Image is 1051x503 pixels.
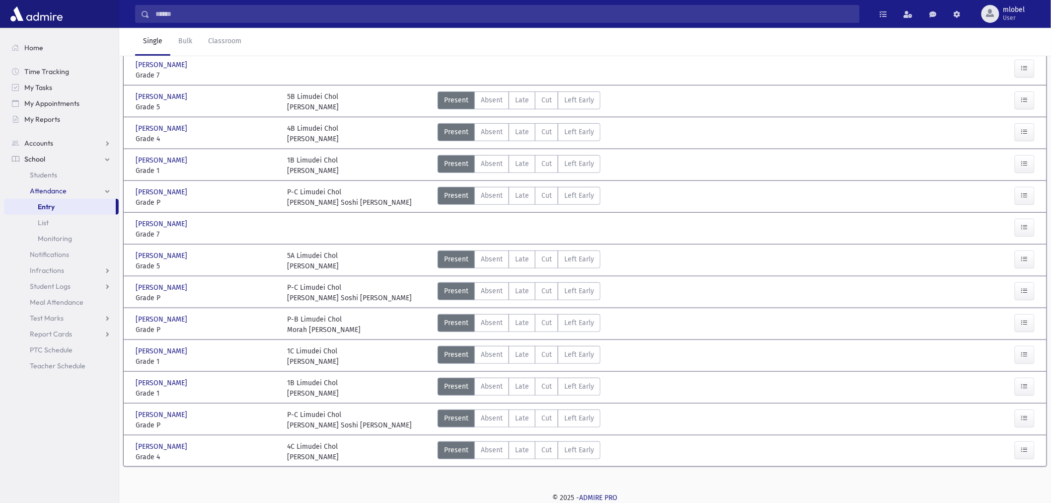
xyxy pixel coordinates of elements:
[136,452,277,462] span: Grade 4
[541,445,552,455] span: Cut
[4,326,119,342] a: Report Cards
[24,115,60,124] span: My Reports
[444,445,468,455] span: Present
[24,155,45,164] span: School
[515,190,529,201] span: Late
[564,413,594,423] span: Left Early
[136,91,189,102] span: [PERSON_NAME]
[481,349,503,360] span: Absent
[515,95,529,105] span: Late
[515,318,529,328] span: Late
[4,167,119,183] a: Students
[481,159,503,169] span: Absent
[4,215,119,231] a: List
[481,127,503,137] span: Absent
[541,127,552,137] span: Cut
[135,493,1035,503] div: © 2025 -
[438,378,601,399] div: AttTypes
[438,346,601,367] div: AttTypes
[564,159,594,169] span: Left Early
[4,310,119,326] a: Test Marks
[150,5,859,23] input: Search
[136,197,277,208] span: Grade P
[444,190,468,201] span: Present
[564,254,594,264] span: Left Early
[30,186,67,195] span: Attendance
[541,413,552,423] span: Cut
[564,349,594,360] span: Left Early
[170,28,200,56] a: Bulk
[481,95,503,105] span: Absent
[30,170,57,179] span: Students
[4,199,116,215] a: Entry
[541,190,552,201] span: Cut
[30,361,85,370] span: Teacher Schedule
[564,95,594,105] span: Left Early
[564,318,594,328] span: Left Early
[287,410,412,430] div: P-C Limudei Chol [PERSON_NAME] Soshi [PERSON_NAME]
[515,349,529,360] span: Late
[515,413,529,423] span: Late
[136,187,189,197] span: [PERSON_NAME]
[481,413,503,423] span: Absent
[287,378,339,399] div: 1B Limudei Chol [PERSON_NAME]
[4,247,119,262] a: Notifications
[136,134,277,144] span: Grade 4
[24,83,52,92] span: My Tasks
[24,139,53,148] span: Accounts
[287,346,339,367] div: 1C Limudei Chol [PERSON_NAME]
[564,286,594,296] span: Left Early
[24,67,69,76] span: Time Tracking
[444,413,468,423] span: Present
[564,445,594,455] span: Left Early
[4,80,119,95] a: My Tasks
[438,282,601,303] div: AttTypes
[515,254,529,264] span: Late
[136,441,189,452] span: [PERSON_NAME]
[24,99,79,108] span: My Appointments
[38,234,72,243] span: Monitoring
[444,254,468,264] span: Present
[4,183,119,199] a: Attendance
[136,166,277,176] span: Grade 1
[136,410,189,420] span: [PERSON_NAME]
[136,261,277,271] span: Grade 5
[4,278,119,294] a: Student Logs
[438,410,601,430] div: AttTypes
[287,123,339,144] div: 4B Limudei Chol [PERSON_NAME]
[541,286,552,296] span: Cut
[136,346,189,356] span: [PERSON_NAME]
[136,60,189,70] span: [PERSON_NAME]
[287,282,412,303] div: P-C Limudei Chol [PERSON_NAME] Soshi [PERSON_NAME]
[136,378,189,388] span: [PERSON_NAME]
[136,229,277,240] span: Grade 7
[481,286,503,296] span: Absent
[444,127,468,137] span: Present
[136,420,277,430] span: Grade P
[444,95,468,105] span: Present
[4,151,119,167] a: School
[4,231,119,247] a: Monitoring
[287,441,339,462] div: 4C Limudei Chol [PERSON_NAME]
[438,314,601,335] div: AttTypes
[1003,14,1025,22] span: User
[515,445,529,455] span: Late
[135,28,170,56] a: Single
[438,91,601,112] div: AttTypes
[136,251,189,261] span: [PERSON_NAME]
[541,254,552,264] span: Cut
[136,314,189,325] span: [PERSON_NAME]
[136,70,277,81] span: Grade 7
[136,388,277,399] span: Grade 1
[200,28,249,56] a: Classroom
[8,4,65,24] img: AdmirePro
[136,102,277,112] span: Grade 5
[541,95,552,105] span: Cut
[4,342,119,358] a: PTC Schedule
[438,187,601,208] div: AttTypes
[287,314,361,335] div: P-B Limudei Chol Morah [PERSON_NAME]
[38,218,49,227] span: List
[564,381,594,392] span: Left Early
[438,251,601,271] div: AttTypes
[515,381,529,392] span: Late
